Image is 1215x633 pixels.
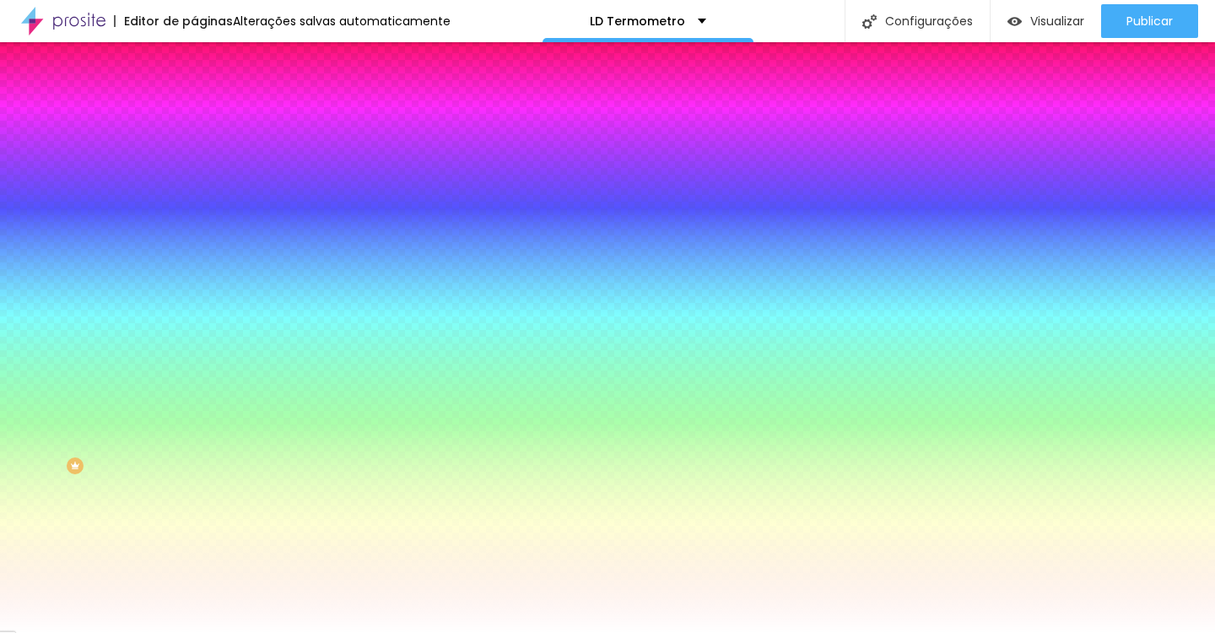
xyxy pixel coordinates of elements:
[1007,14,1022,29] img: view-1.svg
[862,14,877,29] img: Icone
[1101,4,1198,38] button: Publicar
[1030,14,1084,28] span: Visualizar
[1126,14,1173,28] span: Publicar
[233,15,451,27] div: Alterações salvas automaticamente
[114,15,233,27] div: Editor de páginas
[991,4,1101,38] button: Visualizar
[590,15,685,27] p: LD Termometro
